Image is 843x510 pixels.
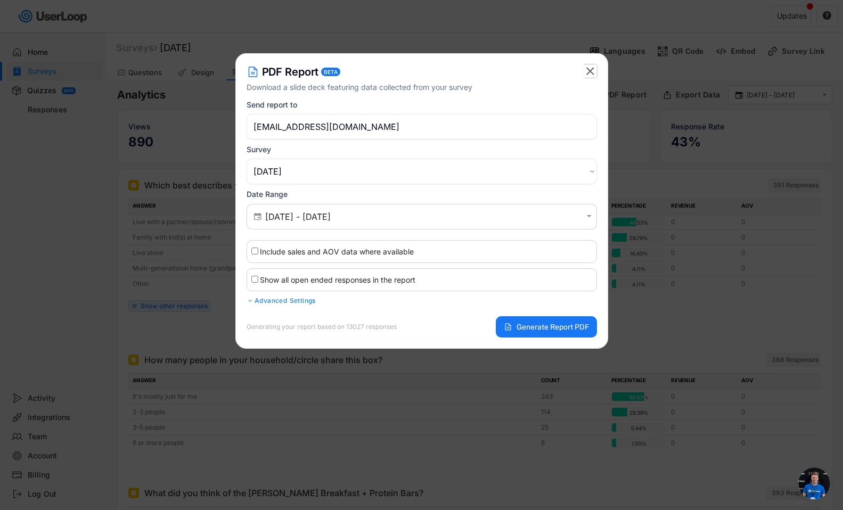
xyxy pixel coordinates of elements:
[584,64,597,78] button: 
[517,323,589,331] span: Generate Report PDF
[253,211,261,221] text: 
[260,275,415,284] label: Show all open ended responses in the report
[262,64,319,79] h4: PDF Report
[586,212,591,221] text: 
[798,467,830,499] div: Open chat
[324,69,338,75] div: BETA
[247,297,597,305] div: Advanced Settings
[247,81,584,93] div: Download a slide deck featuring data collected from your survey
[584,212,594,221] button: 
[252,212,263,221] button: 
[260,247,414,256] label: Include sales and AOV data where available
[496,316,597,338] button: Generate Report PDF
[247,100,297,110] div: Send report to
[247,324,397,330] div: Generating your report based on 13027 responses
[586,64,594,78] text: 
[265,211,582,222] input: Air Date/Time Picker
[247,145,271,154] div: Survey
[247,190,288,199] div: Date Range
